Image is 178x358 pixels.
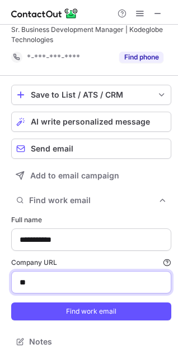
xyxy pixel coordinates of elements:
button: AI write personalized message [11,112,171,132]
button: Reveal Button [119,52,163,63]
span: Add to email campaign [30,171,119,180]
img: ContactOut v5.3.10 [11,7,78,20]
div: Sr. Business Development Manager | Kodeglobe Technologies [11,25,171,45]
span: Find work email [29,195,158,205]
button: Send email [11,139,171,159]
button: save-profile-one-click [11,85,171,105]
button: Add to email campaign [11,166,171,186]
label: Full name [11,215,171,225]
button: Notes [11,334,171,350]
label: Company URL [11,258,171,268]
div: Save to List / ATS / CRM [31,90,152,99]
button: Find work email [11,302,171,320]
span: Send email [31,144,73,153]
span: Notes [29,337,167,347]
span: AI write personalized message [31,117,150,126]
button: Find work email [11,192,171,208]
